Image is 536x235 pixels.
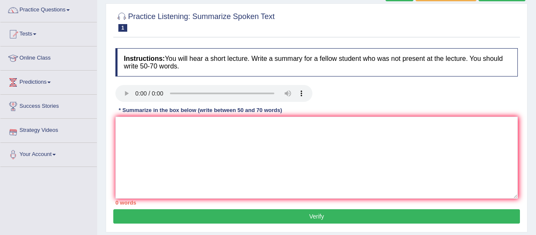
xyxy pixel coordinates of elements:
[0,71,97,92] a: Predictions
[0,46,97,68] a: Online Class
[113,209,520,224] button: Verify
[0,95,97,116] a: Success Stories
[0,143,97,164] a: Your Account
[124,55,165,62] b: Instructions:
[115,11,275,32] h2: Practice Listening: Summarize Spoken Text
[115,199,518,207] div: 0 words
[115,48,518,77] h4: You will hear a short lecture. Write a summary for a fellow student who was not present at the le...
[0,22,97,44] a: Tests
[0,119,97,140] a: Strategy Videos
[115,106,285,114] div: * Summarize in the box below (write between 50 and 70 words)
[118,24,127,32] span: 1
